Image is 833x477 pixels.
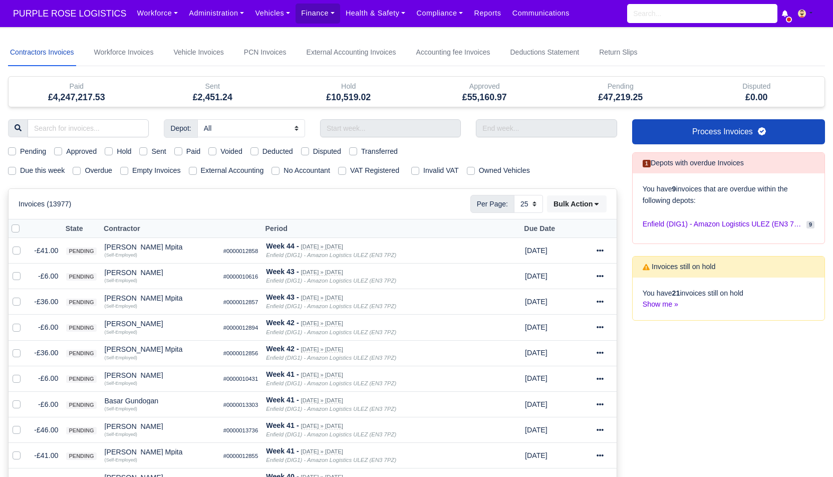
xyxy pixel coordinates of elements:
[105,346,215,353] div: [PERSON_NAME] Mpita
[350,165,399,176] label: VAT Registered
[132,165,181,176] label: Empty Invoices
[105,406,137,411] small: (Self-Employed)
[296,4,340,23] a: Finance
[16,92,137,103] h5: £4,247,217.53
[525,374,547,382] span: 3 weeks from now
[20,146,46,157] label: Pending
[105,269,215,276] div: [PERSON_NAME]
[29,443,62,468] td: -£41.00
[525,247,547,255] span: 1 month from now
[66,299,96,306] span: pending
[301,423,343,429] small: [DATE] » [DATE]
[19,200,71,208] h6: Invoices (13977)
[66,427,96,434] span: pending
[672,185,676,193] strong: 9
[266,406,396,412] i: Enfield (DIG1) - Amazon Logistics ULEZ (EN3 7PZ)
[361,146,398,157] label: Transferred
[468,4,506,23] a: Reports
[266,252,396,258] i: Enfield (DIG1) - Amazon Logistics ULEZ (EN3 7PZ)
[28,119,149,137] input: Search for invoices...
[152,81,273,92] div: Sent
[476,119,617,137] input: End week...
[105,372,215,379] div: [PERSON_NAME]
[411,4,468,23] a: Compliance
[806,221,814,228] span: 9
[305,39,398,66] a: External Accounting Invoices
[164,119,197,137] span: Depot:
[288,92,409,103] h5: £10,519.02
[547,195,607,212] div: Bulk Action
[29,238,62,264] td: -£41.00
[29,417,62,443] td: -£46.00
[525,349,547,357] span: 4 weeks from now
[266,268,299,276] strong: Week 43 -
[105,320,215,327] div: [PERSON_NAME]
[145,77,281,107] div: Sent
[525,400,547,408] span: 3 weeks from now
[340,4,411,23] a: Health & Safety
[508,39,581,66] a: Deductions Statement
[266,421,299,429] strong: Week 41 -
[223,274,258,280] small: #0000010616
[643,159,744,167] h6: Depots with overdue Invoices
[266,303,396,309] i: Enfield (DIG1) - Amazon Logistics ULEZ (EN3 7PZ)
[101,219,219,238] th: Contractor
[266,329,396,335] i: Enfield (DIG1) - Amazon Logistics ULEZ (EN3 7PZ)
[262,146,293,157] label: Deducted
[288,81,409,92] div: Hold
[301,397,343,404] small: [DATE] » [DATE]
[92,39,156,66] a: Workforce Invoices
[8,4,131,24] span: PURPLE ROSE LOGISTICS
[29,264,62,289] td: -£6.00
[301,295,343,301] small: [DATE] » [DATE]
[171,39,225,66] a: Vehicle Invoices
[105,423,215,430] div: [PERSON_NAME]
[301,372,343,378] small: [DATE] » [DATE]
[9,77,145,107] div: Paid
[105,330,137,335] small: (Self-Employed)
[284,165,330,176] label: No Accountant
[20,165,65,176] label: Due this week
[105,457,137,462] small: (Self-Employed)
[66,146,97,157] label: Approved
[117,146,131,157] label: Hold
[301,269,343,276] small: [DATE] » [DATE]
[66,350,96,357] span: pending
[16,81,137,92] div: Paid
[242,39,289,66] a: PCN Invoices
[417,77,553,107] div: Approved
[266,345,299,353] strong: Week 42 -
[66,401,96,409] span: pending
[525,298,547,306] span: 1 month from now
[105,355,137,360] small: (Self-Employed)
[29,391,62,417] td: -£6.00
[266,293,299,301] strong: Week 43 -
[521,219,580,238] th: Due Date
[29,340,62,366] td: -£36.00
[423,165,459,176] label: Invalid VAT
[552,77,689,107] div: Pending
[281,77,417,107] div: Hold
[105,295,215,302] div: [PERSON_NAME] Mpita
[525,323,547,331] span: 4 weeks from now
[266,396,299,404] strong: Week 41 -
[66,273,96,281] span: pending
[105,448,215,455] div: [PERSON_NAME] Mpita
[183,4,249,23] a: Administration
[152,92,273,103] h5: £2,451.24
[66,248,96,255] span: pending
[560,92,681,103] h5: £47,219.25
[301,346,343,353] small: [DATE] » [DATE]
[131,4,183,23] a: Workforce
[266,431,396,437] i: Enfield (DIG1) - Amazon Logistics ULEZ (EN3 7PZ)
[105,244,215,251] div: [PERSON_NAME] Mpita
[313,146,341,157] label: Disputed
[223,376,258,382] small: #0000010431
[414,39,492,66] a: Accounting fee Invoices
[249,4,296,23] a: Vehicles
[266,355,396,361] i: Enfield (DIG1) - Amazon Logistics ULEZ (EN3 7PZ)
